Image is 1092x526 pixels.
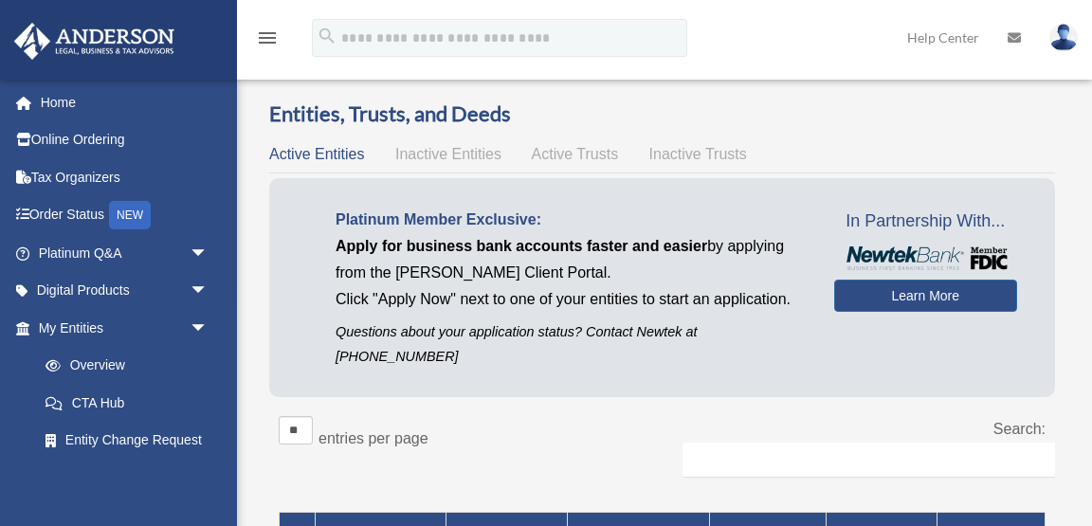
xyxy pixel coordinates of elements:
a: Platinum Q&Aarrow_drop_down [13,234,237,272]
img: Anderson Advisors Platinum Portal [9,23,180,60]
span: Inactive Trusts [649,146,747,162]
p: Platinum Member Exclusive: [336,207,806,233]
a: Binder Walkthrough [27,459,227,497]
p: Click "Apply Now" next to one of your entities to start an application. [336,286,806,313]
span: Active Entities [269,146,364,162]
h3: Entities, Trusts, and Deeds [269,100,1055,129]
span: In Partnership With... [834,207,1017,237]
a: Order StatusNEW [13,196,237,235]
a: Digital Productsarrow_drop_down [13,272,237,310]
span: arrow_drop_down [190,234,227,273]
a: Overview [27,347,218,385]
a: Online Ordering [13,121,237,159]
a: My Entitiesarrow_drop_down [13,309,227,347]
div: NEW [109,201,151,229]
span: Active Trusts [532,146,619,162]
img: NewtekBankLogoSM.png [844,246,1008,270]
span: Inactive Entities [395,146,501,162]
i: menu [256,27,279,49]
span: arrow_drop_down [190,272,227,311]
span: Apply for business bank accounts faster and easier [336,238,707,254]
a: Learn More [834,280,1017,312]
a: Tax Organizers [13,158,237,196]
label: Search: [993,421,1046,437]
img: User Pic [1049,24,1078,51]
p: by applying from the [PERSON_NAME] Client Portal. [336,233,806,286]
p: Questions about your application status? Contact Newtek at [PHONE_NUMBER] [336,320,806,368]
a: CTA Hub [27,384,227,422]
a: Entity Change Request [27,422,227,460]
a: menu [256,33,279,49]
a: Home [13,83,237,121]
i: search [317,26,337,46]
span: arrow_drop_down [190,309,227,348]
label: entries per page [318,430,428,446]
